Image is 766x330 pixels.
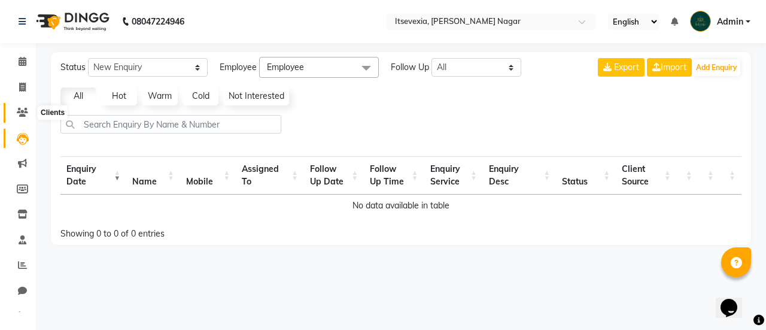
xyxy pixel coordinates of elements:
[556,156,616,195] th: Status: activate to sort column ascending
[614,62,639,72] span: Export
[598,58,645,77] button: Export
[60,61,86,74] span: Status
[304,156,364,195] th: Follow Up Date: activate to sort column ascending
[132,5,184,38] b: 08047224946
[690,11,711,32] img: Admin
[60,195,741,217] td: No data available in table
[267,62,304,72] span: Employee
[183,87,218,105] a: Cold
[38,106,68,120] div: Clients
[616,156,677,195] th: Client Source: activate to sort column ascending
[60,156,126,195] th: Enquiry Date: activate to sort column ascending
[677,156,698,195] th: : activate to sort column ascending
[647,58,692,77] a: Import
[142,87,178,105] a: Warm
[483,156,556,195] th: Enquiry Desc: activate to sort column ascending
[101,87,137,105] a: Hot
[60,220,334,240] div: Showing 0 to 0 of 0 entries
[424,156,484,195] th: Enquiry Service : activate to sort column ascending
[60,87,96,105] a: All
[31,5,113,38] img: logo
[364,156,424,195] th: Follow Up Time : activate to sort column ascending
[698,156,720,195] th: : activate to sort column ascending
[126,156,180,195] th: Name: activate to sort column ascending
[720,156,741,195] th: : activate to sort column ascending
[223,87,289,105] a: Not Interested
[716,282,754,318] iframe: chat widget
[717,16,743,28] span: Admin
[60,115,281,134] input: Search Enquiry By Name & Number
[180,156,236,195] th: Mobile : activate to sort column ascending
[220,61,257,74] span: Employee
[391,61,429,74] span: Follow Up
[236,156,304,195] th: Assigned To : activate to sort column ascending
[693,59,740,76] button: Add Enquiry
